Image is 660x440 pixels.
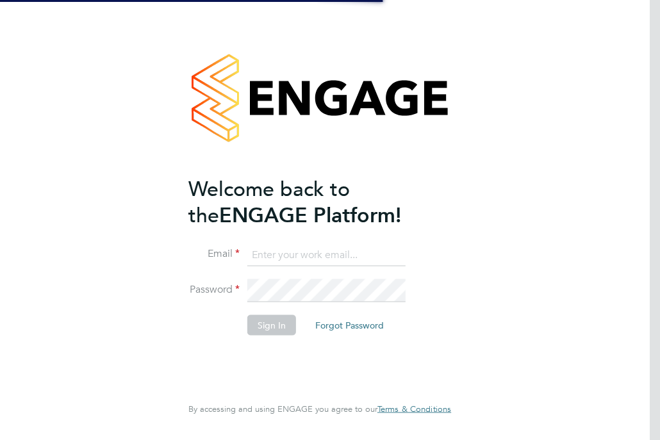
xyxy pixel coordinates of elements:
[247,315,296,336] button: Sign In
[188,247,240,261] label: Email
[305,315,394,336] button: Forgot Password
[188,283,240,297] label: Password
[247,243,406,266] input: Enter your work email...
[188,176,350,227] span: Welcome back to the
[188,403,451,414] span: By accessing and using ENGAGE you agree to our
[377,404,451,414] a: Terms & Conditions
[188,175,438,228] h2: ENGAGE Platform!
